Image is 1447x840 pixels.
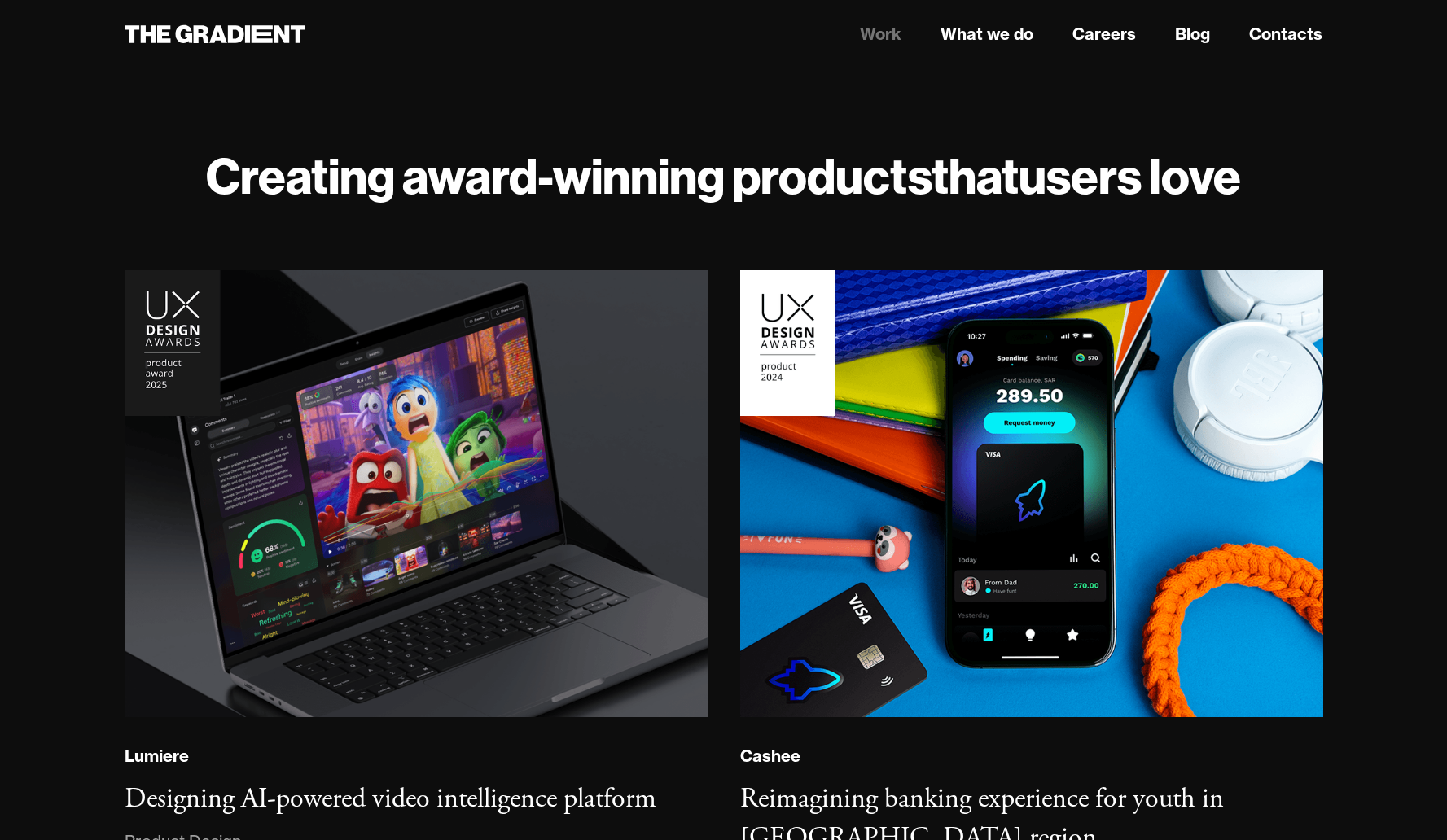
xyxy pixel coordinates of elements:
[932,145,1019,207] strong: that
[125,781,656,816] h3: Designing AI-powered video intelligence platform
[125,746,189,767] div: Lumiere
[740,746,800,767] div: Cashee
[1249,22,1322,46] a: Contacts
[1072,22,1136,46] a: Careers
[941,22,1033,46] a: What we do
[125,147,1323,205] h1: Creating award-winning products users love
[1175,22,1210,46] a: Blog
[860,22,901,46] a: Work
